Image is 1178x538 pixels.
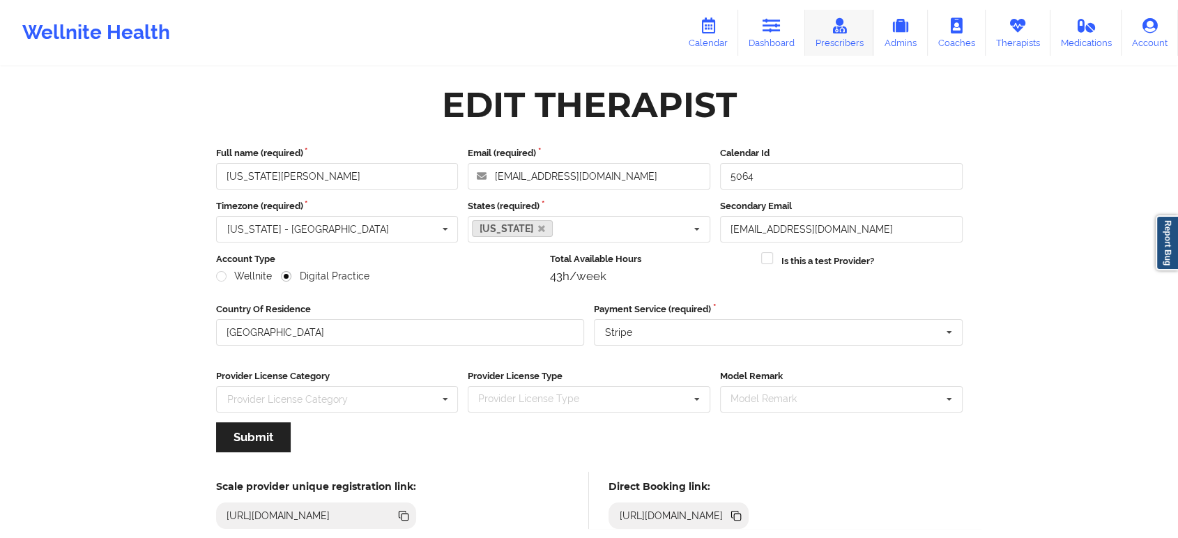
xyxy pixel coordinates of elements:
[468,146,710,160] label: Email (required)
[472,220,553,237] a: [US_STATE]
[216,302,585,316] label: Country Of Residence
[1156,215,1178,270] a: Report Bug
[442,83,737,127] div: Edit Therapist
[928,10,986,56] a: Coaches
[873,10,928,56] a: Admins
[216,422,291,452] button: Submit
[216,163,459,190] input: Full name
[468,369,710,383] label: Provider License Type
[727,391,817,407] div: Model Remark
[468,199,710,213] label: States (required)
[986,10,1050,56] a: Therapists
[613,509,728,523] div: [URL][DOMAIN_NAME]
[1122,10,1178,56] a: Account
[281,270,369,282] label: Digital Practice
[475,391,599,407] div: Provider License Type
[720,216,963,243] input: Email
[678,10,738,56] a: Calendar
[550,252,751,266] label: Total Available Hours
[216,480,416,493] h5: Scale provider unique registration link:
[216,252,541,266] label: Account Type
[594,302,963,316] label: Payment Service (required)
[720,146,963,160] label: Calendar Id
[216,199,459,213] label: Timezone (required)
[1050,10,1122,56] a: Medications
[720,199,963,213] label: Secondary Email
[221,509,336,523] div: [URL][DOMAIN_NAME]
[550,269,751,283] div: 43h/week
[227,224,389,234] div: [US_STATE] - [GEOGRAPHIC_DATA]
[216,270,272,282] label: Wellnite
[720,163,963,190] input: Calendar Id
[468,163,710,190] input: Email address
[805,10,874,56] a: Prescribers
[227,394,348,404] div: Provider License Category
[609,480,749,493] h5: Direct Booking link:
[605,328,632,337] div: Stripe
[720,369,963,383] label: Model Remark
[738,10,805,56] a: Dashboard
[216,146,459,160] label: Full name (required)
[781,254,874,268] label: Is this a test Provider?
[216,369,459,383] label: Provider License Category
